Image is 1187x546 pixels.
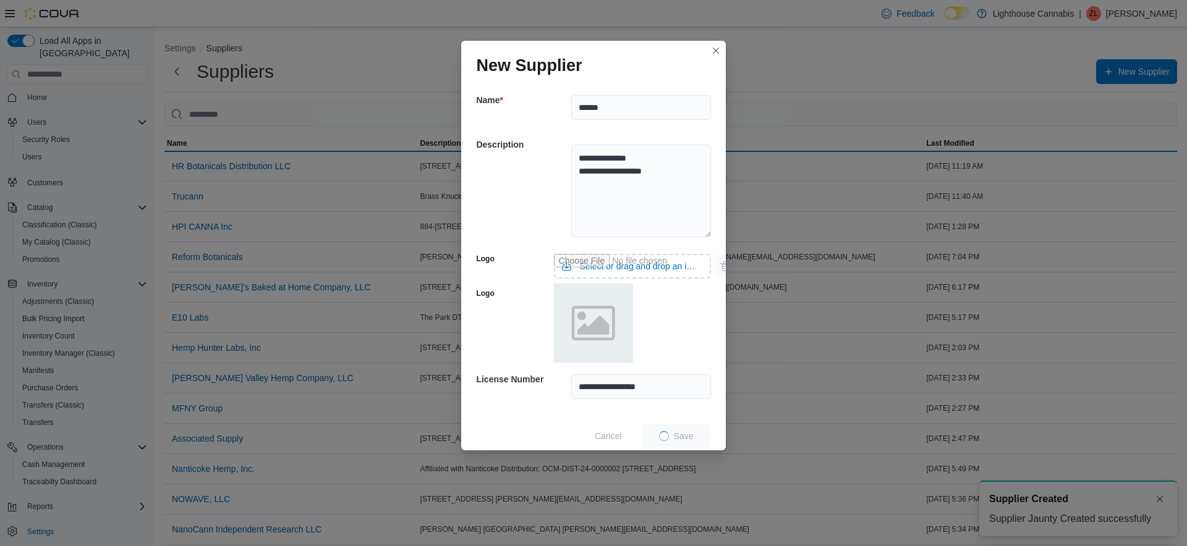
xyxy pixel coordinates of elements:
[476,88,569,112] h5: Name
[476,132,569,157] h5: Description
[590,424,627,448] button: Cancel
[708,43,723,58] button: Closes this modal window
[476,56,582,75] h1: New Supplier
[674,430,694,442] span: Save
[554,254,711,279] input: Use aria labels when no actual label is in use
[476,288,494,298] label: Logo
[595,430,622,442] span: Cancel
[657,429,671,443] span: Loading
[476,254,494,264] label: Logo
[554,283,633,363] img: placeholder.png
[642,424,711,448] button: LoadingSave
[476,367,569,392] h5: License Number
